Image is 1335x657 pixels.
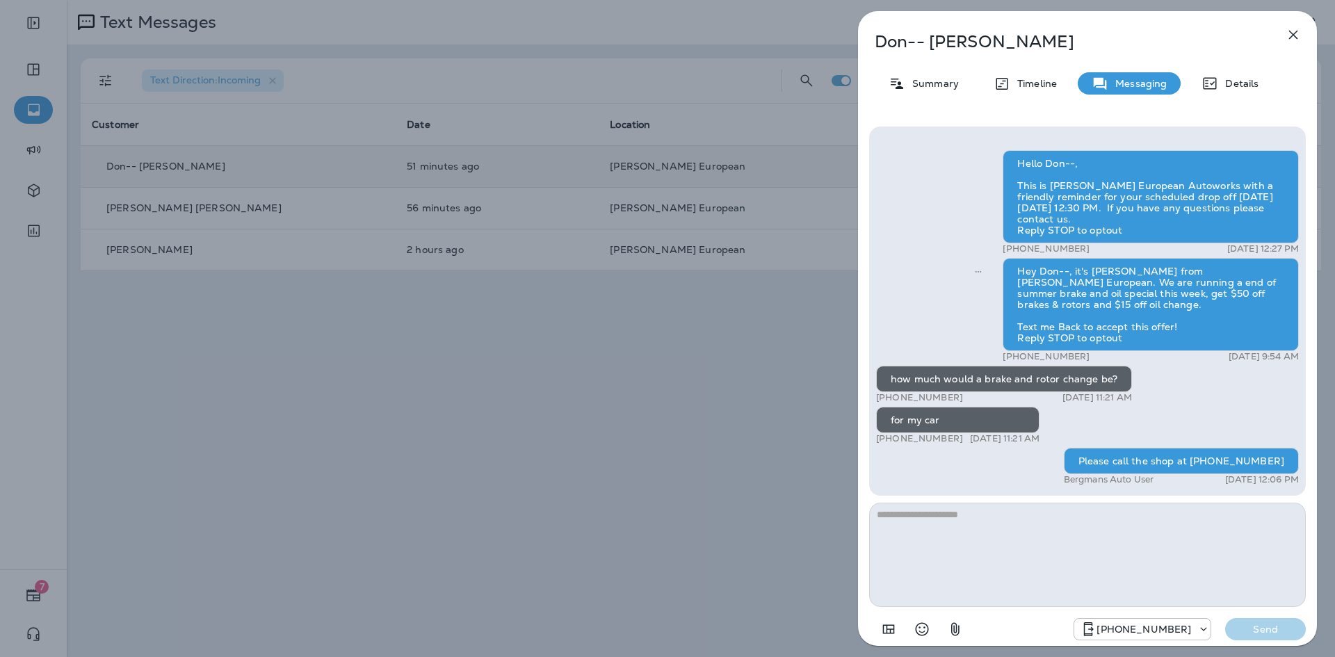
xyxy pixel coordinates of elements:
p: Details [1218,78,1259,89]
div: Please call the shop at [PHONE_NUMBER] [1064,448,1299,474]
p: [DATE] 9:54 AM [1229,351,1299,362]
p: Summary [905,78,959,89]
div: Hello Don--, This is [PERSON_NAME] European Autoworks with a friendly reminder for your scheduled... [1003,150,1299,243]
p: [DATE] 11:21 AM [1062,392,1132,403]
p: [PHONE_NUMBER] [1003,351,1090,362]
p: Timeline [1010,78,1057,89]
div: Hey Don--, it's [PERSON_NAME] from [PERSON_NAME] European. We are running a end of summer brake a... [1003,258,1299,351]
button: Add in a premade template [875,615,903,643]
p: [PHONE_NUMBER] [1003,243,1090,254]
p: [PHONE_NUMBER] [876,392,963,403]
p: Bergmans Auto User [1064,474,1154,485]
p: [PHONE_NUMBER] [1097,624,1191,635]
p: [PHONE_NUMBER] [876,433,963,444]
button: Select an emoji [908,615,936,643]
p: Messaging [1108,78,1167,89]
div: +1 (813) 428-9920 [1074,621,1211,638]
div: how much would a brake and rotor change be? [876,366,1132,392]
p: Don-- [PERSON_NAME] [875,32,1254,51]
p: [DATE] 12:06 PM [1225,474,1299,485]
div: for my car [876,407,1039,433]
p: [DATE] 11:21 AM [970,433,1039,444]
span: Sent [975,264,982,277]
p: [DATE] 12:27 PM [1227,243,1299,254]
